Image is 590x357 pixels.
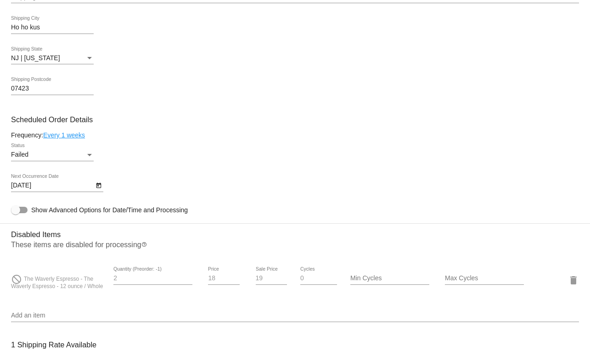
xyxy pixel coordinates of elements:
a: Every 1 weeks [43,131,85,139]
span: The Waverly Espresso - The Waverly Espresso - 12 ounce / Whole [11,276,103,289]
span: Show Advanced Options for Date/Time and Processing [31,205,188,215]
button: Open calendar [94,180,103,190]
mat-select: Status [11,151,94,159]
p: These items are disabled for processing [11,241,579,253]
input: Max Cycles [445,275,524,282]
input: Price [208,275,240,282]
input: Add an item [11,312,579,319]
input: Sale Price [256,275,287,282]
span: Failed [11,151,28,158]
h3: 1 Shipping Rate Available [11,335,96,355]
mat-icon: delete [568,275,579,286]
input: Next Occurrence Date [11,182,94,189]
input: Shipping Postcode [11,85,94,92]
input: Quantity (Preorder: -1) [113,275,192,282]
h3: Scheduled Order Details [11,115,579,124]
span: NJ | [US_STATE] [11,54,60,62]
mat-icon: do_not_disturb [11,274,22,285]
h3: Disabled Items [11,223,579,239]
div: Frequency: [11,131,579,139]
mat-select: Shipping State [11,55,94,62]
mat-icon: help_outline [141,242,147,253]
input: Cycles [300,275,337,282]
input: Min Cycles [350,275,429,282]
input: Shipping City [11,24,94,31]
